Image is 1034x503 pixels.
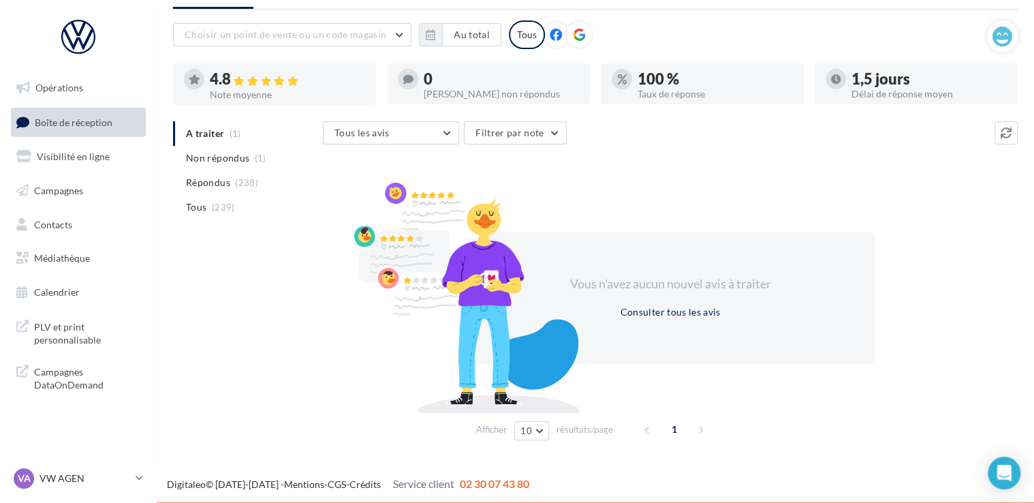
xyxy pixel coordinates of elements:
span: Afficher [476,423,507,436]
span: VA [18,472,31,485]
span: Opérations [35,82,83,93]
span: résultats/page [557,423,613,436]
button: Tous les avis [323,121,459,144]
span: Tous [186,200,206,214]
a: Crédits [349,478,381,490]
a: Contacts [8,211,148,239]
a: Opérations [8,74,148,102]
span: (1) [255,153,266,164]
div: Taux de réponse [638,89,793,99]
div: 100 % [638,72,793,87]
button: Au total [442,23,501,46]
a: CGS [328,478,346,490]
a: Campagnes [8,177,148,205]
button: Consulter tous les avis [614,304,725,320]
span: Service client [393,477,454,490]
span: Répondus [186,176,230,189]
span: Choisir un point de vente ou un code magasin [185,29,386,40]
span: Non répondus [186,151,249,165]
span: Calendrier [34,286,80,298]
button: Au total [419,23,501,46]
span: 1 [663,418,685,440]
div: 0 [424,72,579,87]
button: Filtrer par note [464,121,567,144]
span: Contacts [34,218,72,230]
span: © [DATE]-[DATE] - - - [167,478,529,490]
span: Tous les avis [334,127,390,138]
button: Choisir un point de vente ou un code magasin [173,23,411,46]
div: Tous [509,20,545,49]
span: Visibilité en ligne [37,151,110,162]
a: Médiathèque [8,244,148,273]
div: Délai de réponse moyen [851,89,1007,99]
span: (238) [235,177,258,188]
div: 4.8 [210,72,365,87]
span: Médiathèque [34,252,90,264]
a: PLV et print personnalisable [8,312,148,352]
div: [PERSON_NAME] non répondus [424,89,579,99]
span: 10 [520,425,532,436]
span: (239) [212,202,235,213]
p: VW AGEN [40,472,130,485]
a: Mentions [284,478,324,490]
div: 1,5 jours [851,72,1007,87]
div: Note moyenne [210,90,365,100]
div: Vous n'avez aucun nouvel avis à traiter [553,275,787,293]
a: Visibilité en ligne [8,142,148,171]
span: Campagnes [34,185,83,196]
span: Boîte de réception [35,116,112,127]
a: Digitaleo [167,478,206,490]
a: VA VW AGEN [11,466,146,491]
button: 10 [514,421,549,440]
a: Boîte de réception [8,108,148,137]
a: Calendrier [8,278,148,307]
a: Campagnes DataOnDemand [8,357,148,397]
span: PLV et print personnalisable [34,318,140,347]
span: Campagnes DataOnDemand [34,363,140,392]
div: Open Intercom Messenger [988,457,1020,489]
span: 02 30 07 43 80 [460,477,529,490]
